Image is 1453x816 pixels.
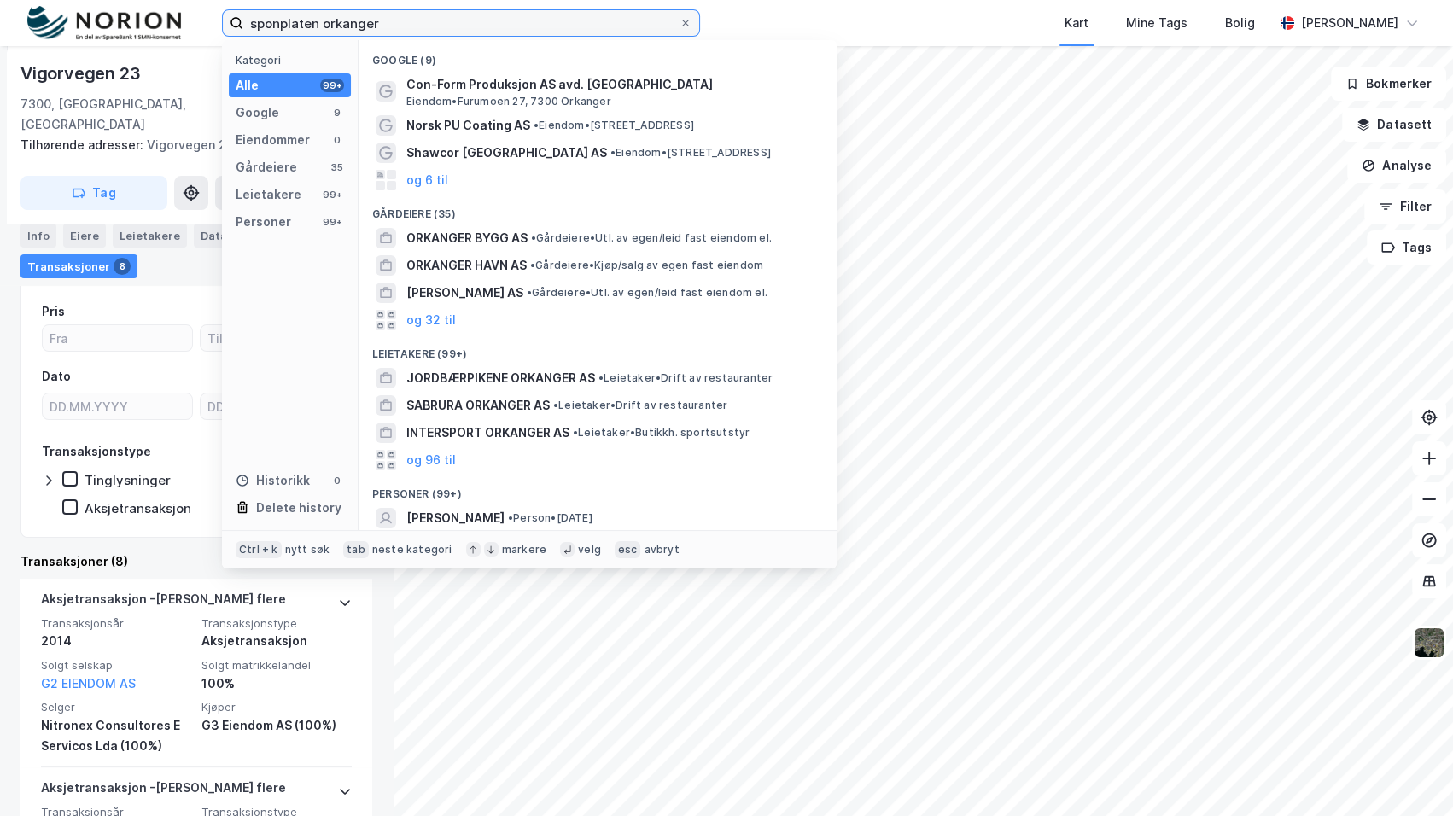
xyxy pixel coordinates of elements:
[508,511,592,525] span: Person • [DATE]
[236,541,282,558] div: Ctrl + k
[1065,13,1088,33] div: Kart
[236,212,291,232] div: Personer
[41,631,191,651] div: 2014
[1368,734,1453,816] iframe: Chat Widget
[359,194,837,224] div: Gårdeiere (35)
[359,40,837,71] div: Google (9)
[531,231,772,245] span: Gårdeiere • Utl. av egen/leid fast eiendom el.
[330,133,344,147] div: 0
[359,334,837,364] div: Leietakere (99+)
[615,541,641,558] div: esc
[114,258,131,275] div: 8
[201,393,350,419] input: DD.MM.YYYY
[201,631,352,651] div: Aksjetransaksjon
[1367,230,1446,265] button: Tags
[41,658,191,673] span: Solgt selskap
[598,371,773,385] span: Leietaker • Drift av restauranter
[359,474,837,504] div: Personer (99+)
[1225,13,1255,33] div: Bolig
[43,393,192,419] input: DD.MM.YYYY
[406,395,550,416] span: SABRURA ORKANGER AS
[42,441,151,462] div: Transaksjonstype
[20,224,56,248] div: Info
[41,616,191,631] span: Transaksjonsår
[20,60,143,87] div: Vigorvegen 23
[406,310,456,330] button: og 32 til
[343,541,369,558] div: tab
[1342,108,1446,142] button: Datasett
[201,700,352,714] span: Kjøper
[20,551,372,572] div: Transaksjoner (8)
[236,102,279,123] div: Google
[406,368,595,388] span: JORDBÆRPIKENE ORKANGER AS
[201,673,352,694] div: 100%
[527,286,767,300] span: Gårdeiere • Utl. av egen/leid fast eiendom el.
[236,75,259,96] div: Alle
[406,283,523,303] span: [PERSON_NAME] AS
[41,700,191,714] span: Selger
[530,259,535,271] span: •
[113,224,187,248] div: Leietakere
[201,325,350,351] input: Til 8000000
[1368,734,1453,816] div: Kontrollprogram for chat
[1347,149,1446,183] button: Analyse
[20,176,167,210] button: Tag
[531,231,536,244] span: •
[320,188,344,201] div: 99+
[320,215,344,229] div: 99+
[598,371,604,384] span: •
[406,95,611,108] span: Eiendom • Furumoen 27, 7300 Orkanger
[330,474,344,487] div: 0
[406,450,456,470] button: og 96 til
[644,543,679,557] div: avbryt
[1331,67,1446,101] button: Bokmerker
[236,130,310,150] div: Eiendommer
[527,286,532,299] span: •
[20,254,137,278] div: Transaksjoner
[236,54,351,67] div: Kategori
[194,224,258,248] div: Datasett
[372,543,452,557] div: neste kategori
[406,228,528,248] span: ORKANGER BYGG AS
[236,157,297,178] div: Gårdeiere
[236,184,301,205] div: Leietakere
[553,399,727,412] span: Leietaker • Drift av restauranter
[320,79,344,92] div: 99+
[502,543,546,557] div: markere
[406,170,448,190] button: og 6 til
[610,146,616,159] span: •
[1126,13,1187,33] div: Mine Tags
[610,146,771,160] span: Eiendom • [STREET_ADDRESS]
[406,115,530,136] span: Norsk PU Coating AS
[42,366,71,387] div: Dato
[85,500,191,516] div: Aksjetransaksjon
[508,511,513,524] span: •
[42,301,65,322] div: Pris
[406,74,816,95] span: Con-Form Produksjon AS avd. [GEOGRAPHIC_DATA]
[1413,627,1445,659] img: 9k=
[530,259,763,272] span: Gårdeiere • Kjøp/salg av egen fast eiendom
[85,472,171,488] div: Tinglysninger
[1364,189,1446,224] button: Filter
[330,106,344,119] div: 9
[406,508,505,528] span: [PERSON_NAME]
[285,543,330,557] div: nytt søk
[27,6,181,41] img: norion-logo.80e7a08dc31c2e691866.png
[41,715,191,756] div: Nitronex Consultores E Servicos Lda (100%)
[201,616,352,631] span: Transaksjonstype
[243,10,679,36] input: Søk på adresse, matrikkel, gårdeiere, leietakere eller personer
[406,143,607,163] span: Shawcor [GEOGRAPHIC_DATA] AS
[573,426,578,439] span: •
[201,715,352,736] div: G3 Eiendom AS (100%)
[41,676,136,691] a: G2 EIENDOM AS
[20,135,359,155] div: Vigorvegen 25
[20,94,279,135] div: 7300, [GEOGRAPHIC_DATA], [GEOGRAPHIC_DATA]
[573,426,750,440] span: Leietaker • Butikkh. sportsutstyr
[236,470,310,491] div: Historikk
[330,160,344,174] div: 35
[406,255,527,276] span: ORKANGER HAVN AS
[63,224,106,248] div: Eiere
[1301,13,1398,33] div: [PERSON_NAME]
[20,137,147,152] span: Tilhørende adresser:
[256,498,341,518] div: Delete history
